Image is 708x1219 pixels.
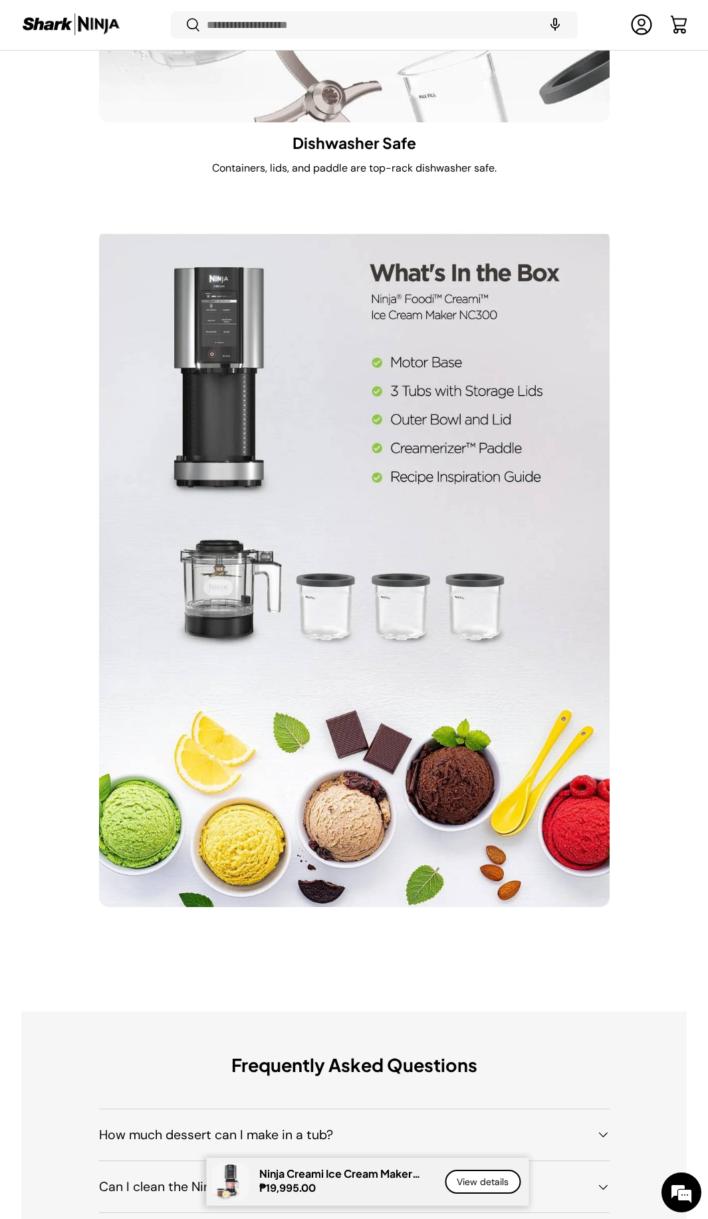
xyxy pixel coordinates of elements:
h3: Dishwasher Safe [293,133,416,153]
div: Chat with us now [69,74,223,92]
h4: How much dessert can I make in a tub? [99,1125,588,1145]
span: We're online! [77,168,183,302]
strong: ₱19,995.00 [259,1181,319,1195]
p: Ninja Creami Ice Cream Maker (NC300) [259,1167,429,1180]
a: View details [445,1170,521,1194]
div: Minimize live chat window [218,7,250,39]
img: ninja-creami-ice-cream-maker-with-sample-content-and-all-lids-full-view-sharkninja-philippines [211,1163,249,1200]
textarea: Type your message and hit 'Enter' [7,363,253,410]
speech-search-button: Search by voice [534,11,576,40]
h4: Can I clean the Ninja Blast parts in a dishwasher? [99,1177,588,1196]
summary: How much dessert can I make in a tub? [99,1109,610,1160]
img: Shark Ninja Philippines [21,12,121,38]
p: Containers, lids, and paddle are top-rack dishwasher safe. [212,160,497,176]
summary: Can I clean the Ninja Blast parts in a dishwasher? [99,1161,610,1212]
h2: Frequently Asked Questions [99,1053,610,1077]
